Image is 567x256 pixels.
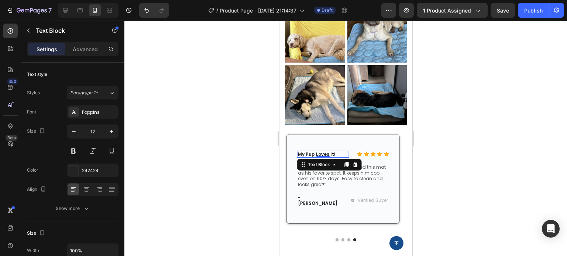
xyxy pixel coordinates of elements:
[18,143,110,167] div: Rich Text Editor. Editing area: main
[48,6,52,15] p: 7
[18,173,62,186] div: Rich Text Editor. Editing area: main
[18,144,109,166] p: “My Pup has officially claimed this mat as his favorite spot. It keeps him cool even on 90°F days...
[322,7,333,14] span: Draft
[27,247,39,254] div: Width
[18,130,69,137] div: Rich Text Editor. Editing area: main
[518,3,549,18] button: Publish
[18,131,69,137] p: My Pup Loves It!
[423,7,471,14] span: 1 product assigned
[27,185,48,194] div: Align
[491,3,515,18] button: Save
[524,7,543,14] div: Publish
[82,167,117,174] div: 242424
[82,109,117,116] div: Poppins
[27,167,38,173] div: Color
[18,174,61,186] p: - [PERSON_NAME]
[139,3,169,18] div: Undo/Redo
[73,45,98,53] p: Advanced
[3,3,55,18] button: 7
[542,220,560,238] div: Open Intercom Messenger
[36,26,99,35] p: Text Block
[27,71,47,78] div: Text style
[497,7,509,14] span: Save
[56,205,90,212] div: Show more
[216,7,218,14] span: /
[68,45,128,104] img: gempages_432750572815254551-24b9dc62-4641-4aee-934b-7cbd32447a5b.png
[220,7,296,14] span: Product Page - [DATE] 21:14:37
[27,141,52,147] div: Text Block
[27,228,47,238] div: Size
[27,90,40,96] div: Styles
[6,45,65,104] img: gempages_432750572815254551-de09378f-df23-45e5-b4f3-7210b86f6449.png
[37,45,57,53] p: Settings
[279,21,412,256] iframe: Design area
[7,78,18,84] div: 450
[70,90,98,96] span: Paragraph 1*
[27,109,36,115] div: Font
[27,202,118,215] button: Show more
[6,135,18,141] div: Beta
[67,86,118,99] button: Paragraph 1*
[27,126,47,136] div: Size
[78,176,109,183] p: Verified Buyer
[417,3,488,18] button: 1 product assigned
